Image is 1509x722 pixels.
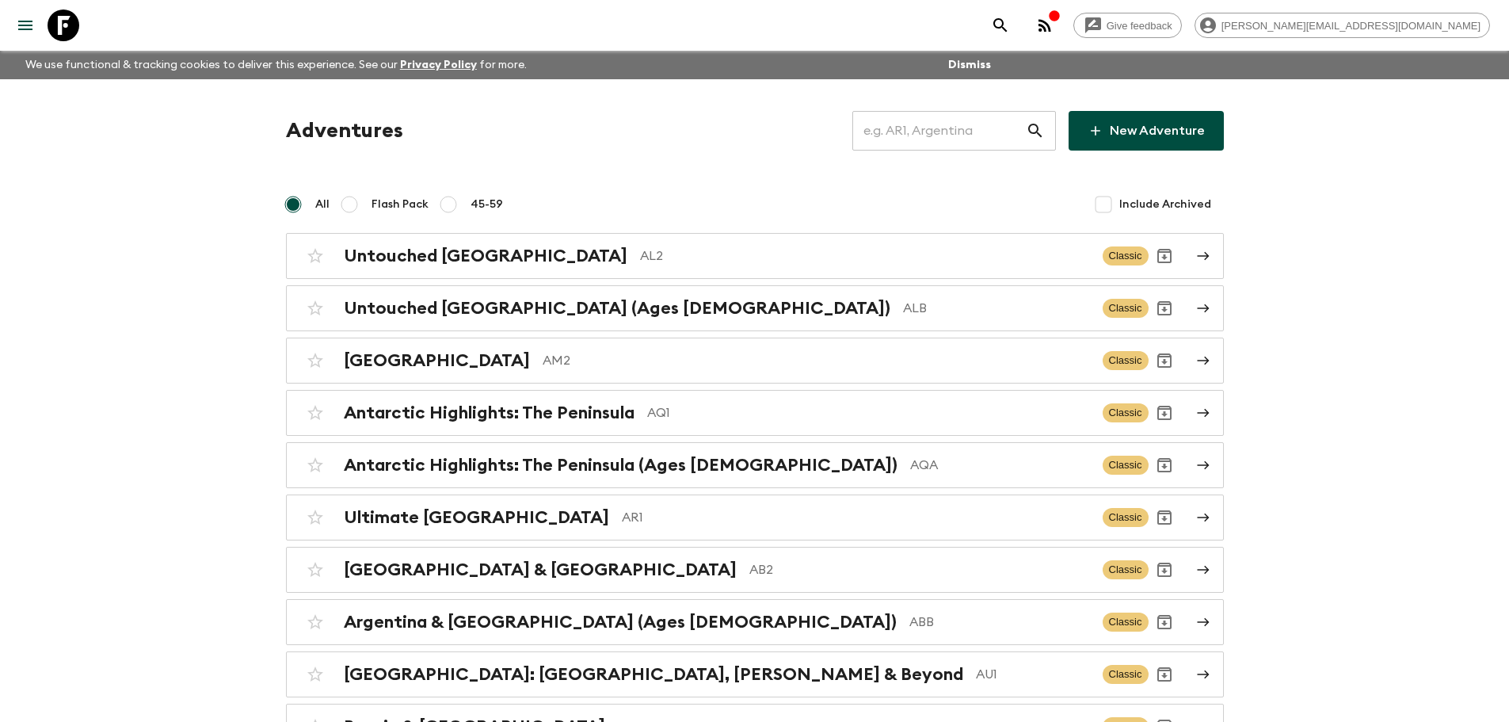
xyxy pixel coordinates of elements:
[286,390,1224,436] a: Antarctic Highlights: The PeninsulaAQ1ClassicArchive
[1149,449,1180,481] button: Archive
[622,508,1090,527] p: AR1
[985,10,1016,41] button: search adventures
[1073,13,1182,38] a: Give feedback
[286,495,1224,541] a: Ultimate [GEOGRAPHIC_DATA]AR1ClassicArchive
[286,599,1224,645] a: Argentina & [GEOGRAPHIC_DATA] (Ages [DEMOGRAPHIC_DATA])ABBClassicArchive
[1103,246,1149,265] span: Classic
[286,115,403,147] h1: Adventures
[976,665,1090,684] p: AU1
[1103,299,1149,318] span: Classic
[1149,606,1180,638] button: Archive
[1098,20,1181,32] span: Give feedback
[1103,613,1149,632] span: Classic
[315,197,330,212] span: All
[471,197,503,212] span: 45-59
[1149,345,1180,376] button: Archive
[400,59,477,71] a: Privacy Policy
[1149,240,1180,272] button: Archive
[344,298,890,319] h2: Untouched [GEOGRAPHIC_DATA] (Ages [DEMOGRAPHIC_DATA])
[344,403,634,423] h2: Antarctic Highlights: The Peninsula
[1149,659,1180,690] button: Archive
[1103,508,1149,527] span: Classic
[344,664,963,685] h2: [GEOGRAPHIC_DATA]: [GEOGRAPHIC_DATA], [PERSON_NAME] & Beyond
[1149,292,1180,324] button: Archive
[1213,20,1489,32] span: [PERSON_NAME][EMAIL_ADDRESS][DOMAIN_NAME]
[19,51,533,79] p: We use functional & tracking cookies to deliver this experience. See our for more.
[344,246,627,266] h2: Untouched [GEOGRAPHIC_DATA]
[344,350,530,371] h2: [GEOGRAPHIC_DATA]
[286,651,1224,697] a: [GEOGRAPHIC_DATA]: [GEOGRAPHIC_DATA], [PERSON_NAME] & BeyondAU1ClassicArchive
[944,54,995,76] button: Dismiss
[1119,197,1211,212] span: Include Archived
[1103,560,1149,579] span: Classic
[909,613,1090,632] p: ABB
[286,442,1224,488] a: Antarctic Highlights: The Peninsula (Ages [DEMOGRAPHIC_DATA])AQAClassicArchive
[344,455,897,476] h2: Antarctic Highlights: The Peninsula (Ages [DEMOGRAPHIC_DATA])
[344,507,609,528] h2: Ultimate [GEOGRAPHIC_DATA]
[903,299,1090,318] p: ALB
[749,560,1090,579] p: AB2
[286,233,1224,279] a: Untouched [GEOGRAPHIC_DATA]AL2ClassicArchive
[910,456,1090,475] p: AQA
[286,285,1224,331] a: Untouched [GEOGRAPHIC_DATA] (Ages [DEMOGRAPHIC_DATA])ALBClassicArchive
[286,547,1224,593] a: [GEOGRAPHIC_DATA] & [GEOGRAPHIC_DATA]AB2ClassicArchive
[344,560,737,580] h2: [GEOGRAPHIC_DATA] & [GEOGRAPHIC_DATA]
[647,403,1090,422] p: AQ1
[10,10,41,41] button: menu
[852,109,1026,153] input: e.g. AR1, Argentina
[1103,351,1149,370] span: Classic
[1103,403,1149,422] span: Classic
[372,197,429,212] span: Flash Pack
[1149,397,1180,429] button: Archive
[344,612,897,632] h2: Argentina & [GEOGRAPHIC_DATA] (Ages [DEMOGRAPHIC_DATA])
[1103,456,1149,475] span: Classic
[1103,665,1149,684] span: Classic
[543,351,1090,370] p: AM2
[1069,111,1224,151] a: New Adventure
[1149,502,1180,533] button: Archive
[286,338,1224,384] a: [GEOGRAPHIC_DATA]AM2ClassicArchive
[1195,13,1490,38] div: [PERSON_NAME][EMAIL_ADDRESS][DOMAIN_NAME]
[640,246,1090,265] p: AL2
[1149,554,1180,586] button: Archive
